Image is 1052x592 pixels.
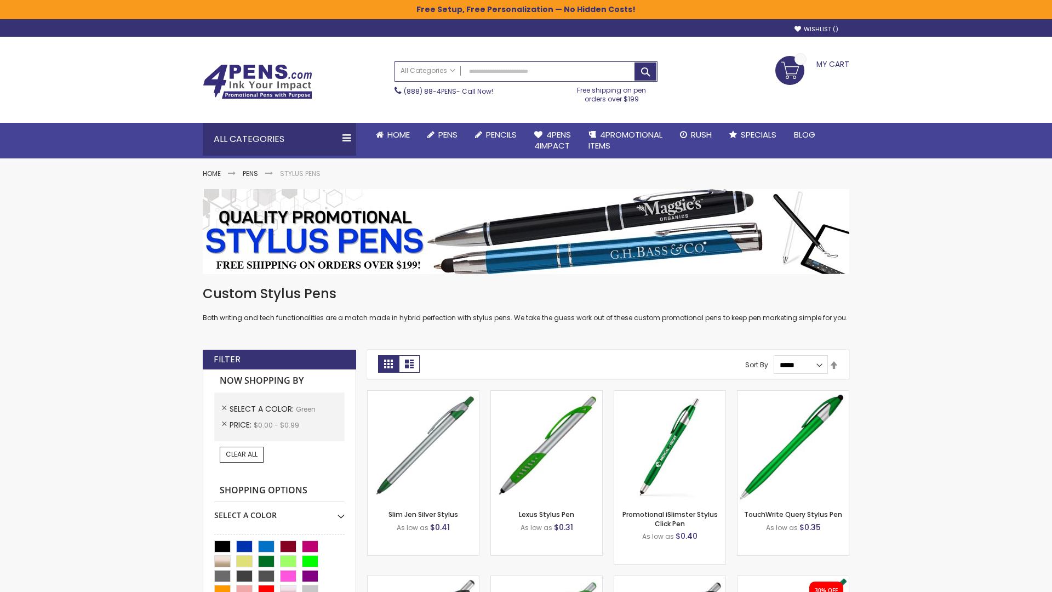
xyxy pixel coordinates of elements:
[230,419,254,430] span: Price
[794,25,838,33] a: Wishlist
[430,522,450,533] span: $0.41
[214,354,241,366] strong: Filter
[691,129,712,140] span: Rush
[368,391,479,502] img: Slim Jen Silver Stylus-Green
[794,129,815,140] span: Blog
[214,369,345,392] strong: Now Shopping by
[737,390,849,400] a: TouchWrite Query Stylus Pen-Green
[296,405,316,414] span: Green
[220,447,264,462] a: Clear All
[614,576,725,585] a: Lexus Metallic Stylus Pen-Green
[554,522,573,533] span: $0.31
[614,391,725,502] img: Promotional iSlimster Stylus Click Pen-Green
[785,123,824,147] a: Blog
[622,510,718,528] a: Promotional iSlimster Stylus Click Pen
[438,129,458,140] span: Pens
[741,129,776,140] span: Specials
[243,169,258,178] a: Pens
[534,129,571,151] span: 4Pens 4impact
[721,123,785,147] a: Specials
[214,502,345,521] div: Select A Color
[519,510,574,519] a: Lexus Stylus Pen
[419,123,466,147] a: Pens
[203,285,849,303] h1: Custom Stylus Pens
[404,87,456,96] a: (888) 88-4PENS
[388,510,458,519] a: Slim Jen Silver Stylus
[367,123,419,147] a: Home
[737,576,849,585] a: iSlimster II - Full Color-Green
[525,123,580,158] a: 4Pens4impact
[404,87,493,96] span: - Call Now!
[214,479,345,503] strong: Shopping Options
[203,123,356,156] div: All Categories
[580,123,671,158] a: 4PROMOTIONALITEMS
[230,403,296,414] span: Select A Color
[614,390,725,400] a: Promotional iSlimster Stylus Click Pen-Green
[203,64,312,99] img: 4Pens Custom Pens and Promotional Products
[378,355,399,373] strong: Grid
[368,576,479,585] a: Boston Stylus Pen-Green
[491,576,602,585] a: Boston Silver Stylus Pen-Green
[368,390,479,400] a: Slim Jen Silver Stylus-Green
[745,360,768,369] label: Sort By
[401,66,455,75] span: All Categories
[676,531,697,542] span: $0.40
[280,169,321,178] strong: Stylus Pens
[737,391,849,502] img: TouchWrite Query Stylus Pen-Green
[566,82,658,104] div: Free shipping on pen orders over $199
[395,62,461,80] a: All Categories
[491,390,602,400] a: Lexus Stylus Pen-Green
[799,522,821,533] span: $0.35
[397,523,428,532] span: As low as
[486,129,517,140] span: Pencils
[588,129,662,151] span: 4PROMOTIONAL ITEMS
[203,189,849,274] img: Stylus Pens
[766,523,798,532] span: As low as
[254,420,299,430] span: $0.00 - $0.99
[226,449,258,459] span: Clear All
[491,391,602,502] img: Lexus Stylus Pen-Green
[387,129,410,140] span: Home
[521,523,552,532] span: As low as
[744,510,842,519] a: TouchWrite Query Stylus Pen
[671,123,721,147] a: Rush
[466,123,525,147] a: Pencils
[642,532,674,541] span: As low as
[203,285,849,323] div: Both writing and tech functionalities are a match made in hybrid perfection with stylus pens. We ...
[203,169,221,178] a: Home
